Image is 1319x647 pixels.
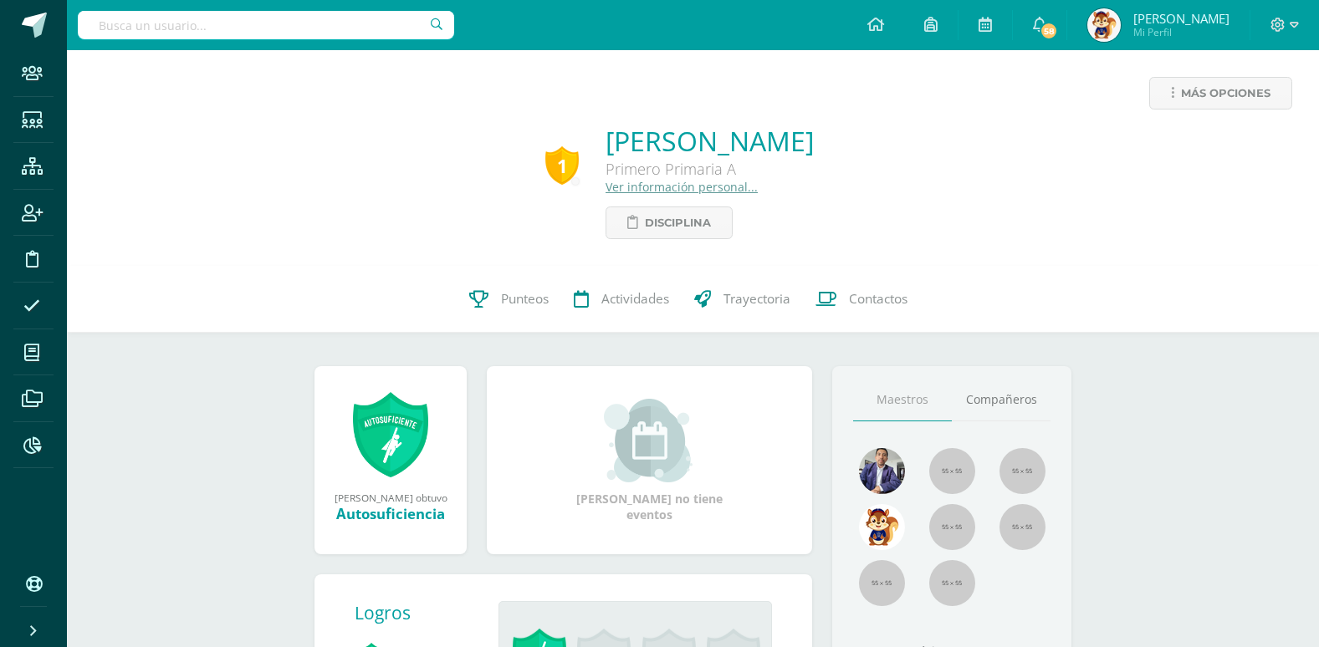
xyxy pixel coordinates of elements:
[645,207,711,238] span: Disciplina
[999,504,1045,550] img: 55x55
[606,206,733,239] a: Disciplina
[859,560,905,606] img: 55x55
[999,448,1045,494] img: 55x55
[606,123,814,159] a: [PERSON_NAME]
[1149,77,1292,110] a: Más opciones
[601,290,669,308] span: Actividades
[566,399,734,522] div: [PERSON_NAME] no tiene eventos
[952,379,1051,421] a: Compañeros
[929,504,975,550] img: 55x55
[1133,25,1230,39] span: Mi Perfil
[331,491,450,504] div: [PERSON_NAME] obtuvo
[929,448,975,494] img: 55x55
[606,159,814,179] div: Primero Primaria A
[929,560,975,606] img: 55x55
[682,266,803,333] a: Trayectoria
[859,504,905,550] img: d82b36abb4edde468a6622f83c7d66ff.png
[849,290,907,308] span: Contactos
[1087,8,1121,42] img: 48b3b73f624f16c8a8a879ced5dcfc27.png
[606,179,758,195] a: Ver información personal...
[853,379,952,421] a: Maestros
[355,601,485,624] div: Logros
[1133,10,1230,27] span: [PERSON_NAME]
[723,290,790,308] span: Trayectoria
[501,290,549,308] span: Punteos
[803,266,920,333] a: Contactos
[1181,78,1270,109] span: Más opciones
[604,399,695,482] img: event_small.png
[561,266,682,333] a: Actividades
[859,448,905,494] img: 5ffa332e6e26d6c51bfe2fc34c38b641.png
[457,266,561,333] a: Punteos
[545,146,579,185] div: 1
[331,504,450,523] div: Autosuficiencia
[78,11,454,39] input: Busca un usuario...
[1040,22,1058,40] span: 58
